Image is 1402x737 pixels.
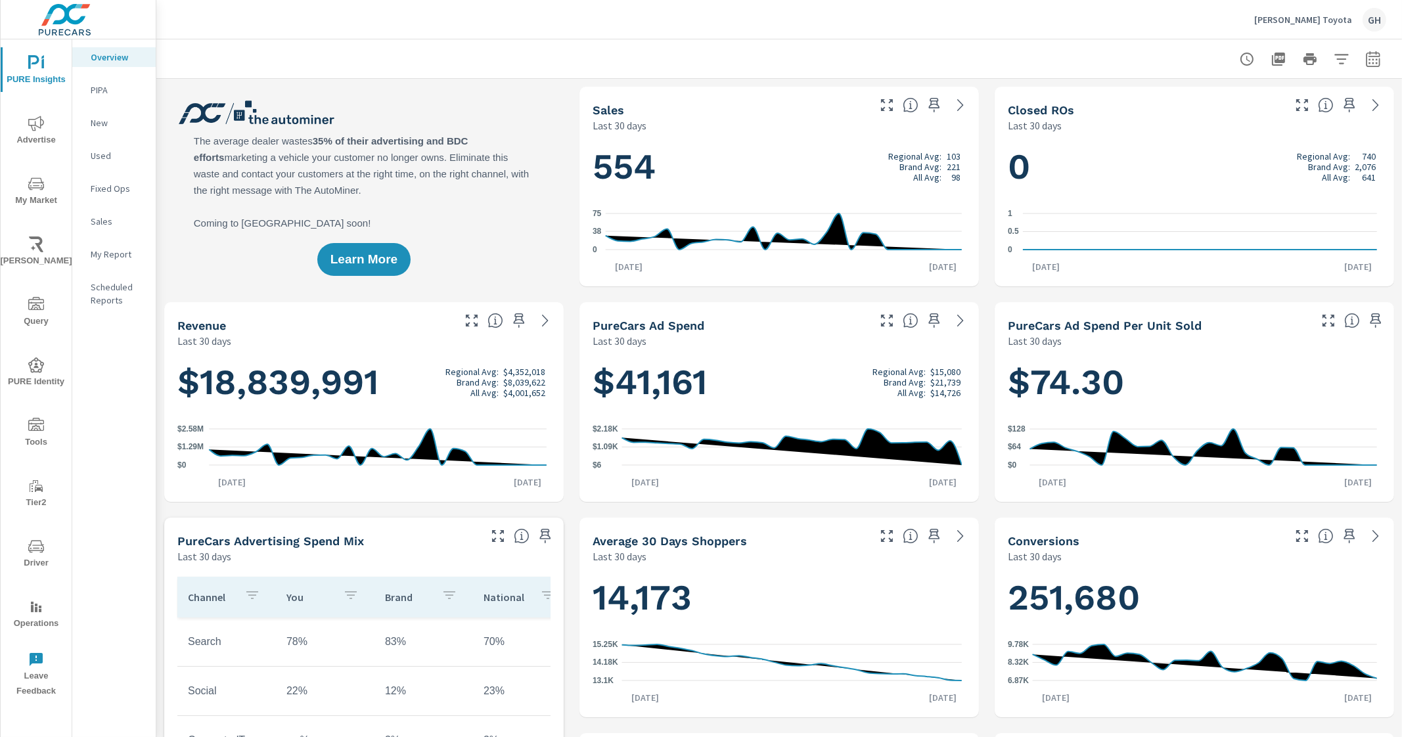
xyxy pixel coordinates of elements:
[899,162,941,172] p: Brand Avg:
[947,151,961,162] p: 103
[177,460,187,470] text: $0
[177,443,204,452] text: $1.29M
[947,162,961,172] p: 221
[188,591,234,604] p: Channel
[1023,260,1069,273] p: [DATE]
[5,599,68,631] span: Operations
[509,310,530,331] span: Save this to your personalized report
[487,313,503,328] span: Total sales revenue over the selected date range. [Source: This data is sourced from the dealer’s...
[5,478,68,510] span: Tier2
[1,39,72,704] div: nav menu
[445,367,499,377] p: Regional Avg:
[606,260,652,273] p: [DATE]
[276,675,374,707] td: 22%
[930,377,961,388] p: $21,739
[457,377,499,388] p: Brand Avg:
[5,357,68,390] span: PURE Identity
[503,377,545,388] p: $8,039,622
[503,367,545,377] p: $4,352,018
[177,548,231,564] p: Last 30 days
[72,212,156,231] div: Sales
[1008,360,1381,405] h1: $74.30
[1328,46,1355,72] button: Apply Filters
[593,460,602,470] text: $6
[72,47,156,67] div: Overview
[930,388,961,398] p: $14,726
[951,172,961,183] p: 98
[1008,460,1017,470] text: $0
[1030,476,1076,489] p: [DATE]
[1008,245,1012,254] text: 0
[920,691,966,704] p: [DATE]
[473,675,572,707] td: 23%
[487,525,509,547] button: Make Fullscreen
[374,675,473,707] td: 12%
[461,310,482,331] button: Make Fullscreen
[503,388,545,398] p: $4,001,652
[177,319,226,332] h5: Revenue
[593,245,597,254] text: 0
[330,254,397,265] span: Learn More
[72,277,156,310] div: Scheduled Reports
[903,97,918,113] span: Number of vehicles sold by the dealership over the selected date range. [Source: This data is sou...
[950,95,971,116] a: See more details in report
[5,176,68,208] span: My Market
[1254,14,1352,26] p: [PERSON_NAME] Toyota
[593,443,618,452] text: $1.09K
[5,418,68,450] span: Tools
[593,658,618,667] text: 14.18K
[924,95,945,116] span: Save this to your personalized report
[91,280,145,307] p: Scheduled Reports
[1297,46,1323,72] button: Print Report
[593,145,966,189] h1: 554
[1008,118,1062,133] p: Last 30 days
[903,528,918,544] span: A rolling 30 day total of daily Shoppers on the dealership website, averaged over the selected da...
[1363,8,1386,32] div: GH
[177,534,364,548] h5: PureCars Advertising Spend Mix
[593,534,747,548] h5: Average 30 Days Shoppers
[876,95,897,116] button: Make Fullscreen
[5,652,68,699] span: Leave Feedback
[286,591,332,604] p: You
[593,676,614,685] text: 13.1K
[514,528,530,544] span: This table looks at how you compare to the amount of budget you spend per channel as opposed to y...
[593,548,646,564] p: Last 30 days
[177,675,276,707] td: Social
[1008,443,1021,452] text: $64
[91,182,145,195] p: Fixed Ops
[1339,525,1360,547] span: Save this to your personalized report
[177,625,276,658] td: Search
[1355,162,1376,172] p: 2,076
[950,310,971,331] a: See more details in report
[1339,95,1360,116] span: Save this to your personalized report
[1008,103,1074,117] h5: Closed ROs
[1322,172,1350,183] p: All Avg:
[5,539,68,571] span: Driver
[72,179,156,198] div: Fixed Ops
[91,83,145,97] p: PIPA
[950,525,971,547] a: See more details in report
[924,525,945,547] span: Save this to your personalized report
[1008,333,1062,349] p: Last 30 days
[1008,575,1381,620] h1: 251,680
[1008,227,1019,236] text: 0.5
[276,625,374,658] td: 78%
[1335,476,1381,489] p: [DATE]
[930,367,961,377] p: $15,080
[177,333,231,349] p: Last 30 days
[1335,691,1381,704] p: [DATE]
[385,591,431,604] p: Brand
[1008,145,1381,189] h1: 0
[1008,658,1029,667] text: 8.32K
[505,476,551,489] p: [DATE]
[1360,46,1386,72] button: Select Date Range
[1292,95,1313,116] button: Make Fullscreen
[470,388,499,398] p: All Avg:
[1297,151,1350,162] p: Regional Avg:
[1318,97,1334,113] span: Number of Repair Orders Closed by the selected dealership group over the selected time range. [So...
[5,297,68,329] span: Query
[593,103,624,117] h5: Sales
[920,476,966,489] p: [DATE]
[1292,525,1313,547] button: Make Fullscreen
[209,476,255,489] p: [DATE]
